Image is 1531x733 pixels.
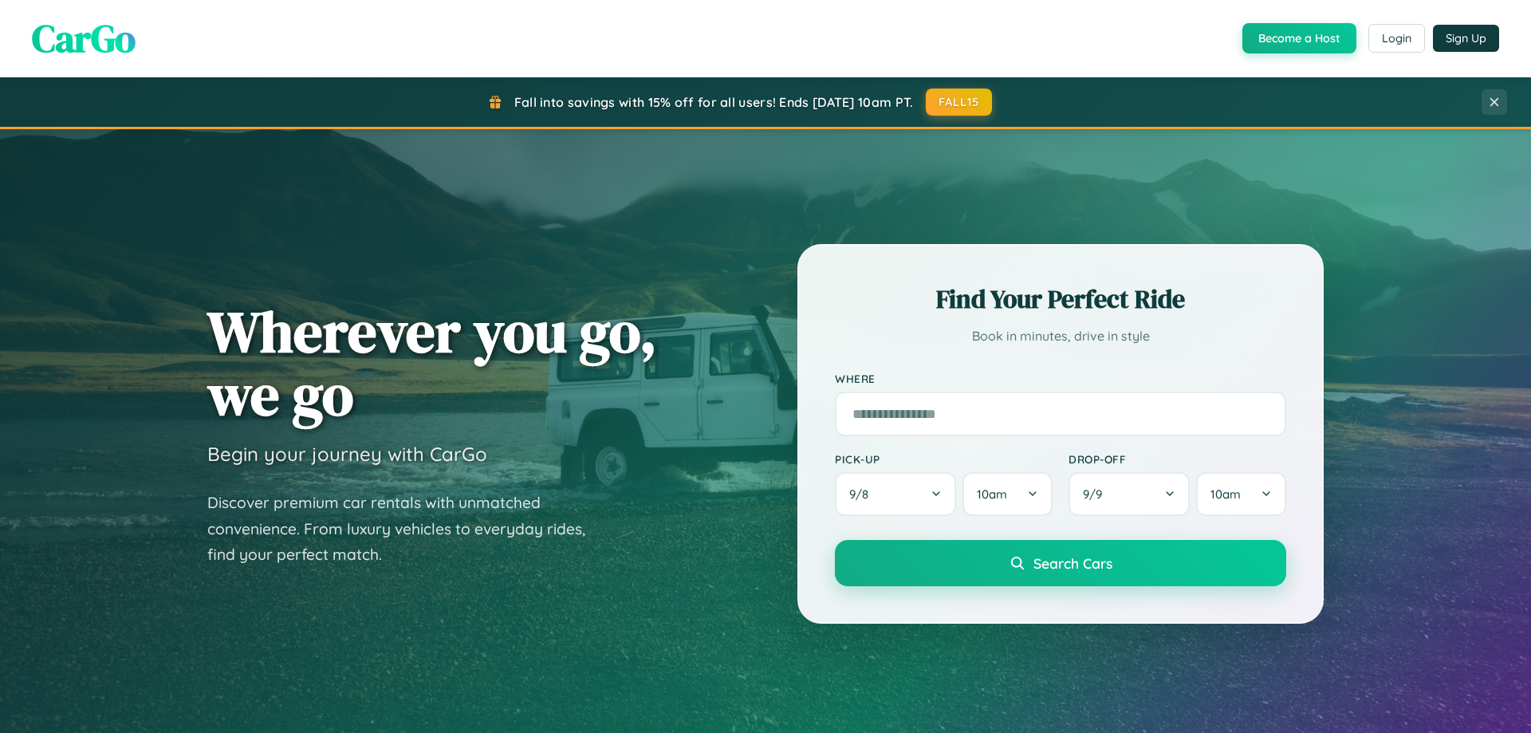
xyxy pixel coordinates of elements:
[835,325,1286,348] p: Book in minutes, drive in style
[962,472,1053,516] button: 10am
[835,540,1286,586] button: Search Cars
[1033,554,1112,572] span: Search Cars
[1242,23,1356,53] button: Become a Host
[514,94,914,110] span: Fall into savings with 15% off for all users! Ends [DATE] 10am PT.
[926,89,993,116] button: FALL15
[1069,472,1190,516] button: 9/9
[1196,472,1286,516] button: 10am
[207,300,657,426] h1: Wherever you go, we go
[835,372,1286,385] label: Where
[849,487,876,502] span: 9 / 8
[835,472,956,516] button: 9/8
[835,452,1053,466] label: Pick-up
[32,12,136,65] span: CarGo
[977,487,1007,502] span: 10am
[835,282,1286,317] h2: Find Your Perfect Ride
[1069,452,1286,466] label: Drop-off
[207,490,606,568] p: Discover premium car rentals with unmatched convenience. From luxury vehicles to everyday rides, ...
[1368,24,1425,53] button: Login
[1210,487,1241,502] span: 10am
[1433,25,1499,52] button: Sign Up
[1083,487,1110,502] span: 9 / 9
[207,442,487,466] h3: Begin your journey with CarGo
